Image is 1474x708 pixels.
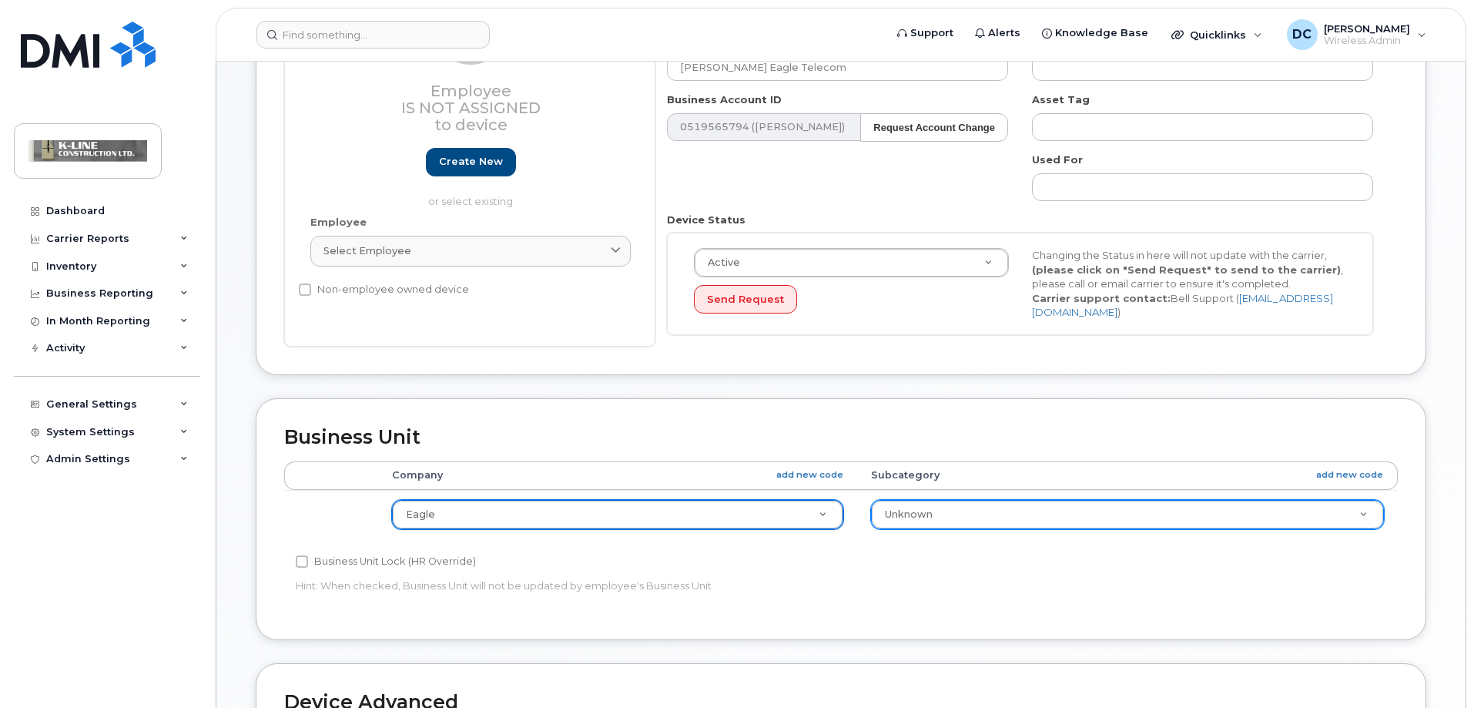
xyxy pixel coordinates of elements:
[310,215,367,230] label: Employee
[1324,35,1410,47] span: Wireless Admin
[910,25,953,41] span: Support
[323,243,411,258] span: Select employee
[284,427,1398,448] h2: Business Unit
[406,508,435,520] span: Eagle
[885,508,933,520] span: Unknown
[434,116,508,134] span: to device
[296,555,308,568] input: Business Unit Lock (HR Override)
[1316,468,1383,482] a: add new code
[1032,292,1171,304] strong: Carrier support contact:
[1161,19,1273,50] div: Quicklinks
[698,256,740,270] span: Active
[378,461,858,489] th: Company
[256,21,490,49] input: Find something...
[296,552,476,571] label: Business Unit Lock (HR Override)
[1055,25,1148,41] span: Knowledge Base
[296,579,1014,593] p: Hint: When checked, Business Unit will not be updated by employee's Business Unit
[1032,292,1333,319] a: [EMAIL_ADDRESS][DOMAIN_NAME]
[310,82,631,133] h3: Employee
[667,213,745,227] label: Device Status
[1190,29,1246,41] span: Quicklinks
[886,18,964,49] a: Support
[310,236,631,267] a: Select employee
[694,285,797,314] button: Send Request
[964,18,1031,49] a: Alerts
[299,280,469,299] label: Non-employee owned device
[1324,22,1410,35] span: [PERSON_NAME]
[988,25,1020,41] span: Alerts
[857,461,1398,489] th: Subcategory
[1276,19,1437,50] div: Darcy Cook
[1032,153,1083,167] label: Used For
[1020,248,1358,320] div: Changing the Status in here will not update with the carrier, , please call or email carrier to e...
[426,148,516,176] a: Create new
[401,99,541,117] span: Is not assigned
[299,284,311,296] input: Non-employee owned device
[776,468,843,482] a: add new code
[1032,263,1341,276] strong: (please click on "Send Request" to send to the carrier)
[873,122,995,133] strong: Request Account Change
[860,113,1008,142] button: Request Account Change
[872,501,1383,528] a: Unknown
[1032,92,1090,107] label: Asset Tag
[1031,18,1159,49] a: Knowledge Base
[695,249,1008,277] a: Active
[1292,25,1312,44] span: DC
[310,194,631,209] p: or select existing
[667,92,782,107] label: Business Account ID
[393,501,843,528] a: Eagle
